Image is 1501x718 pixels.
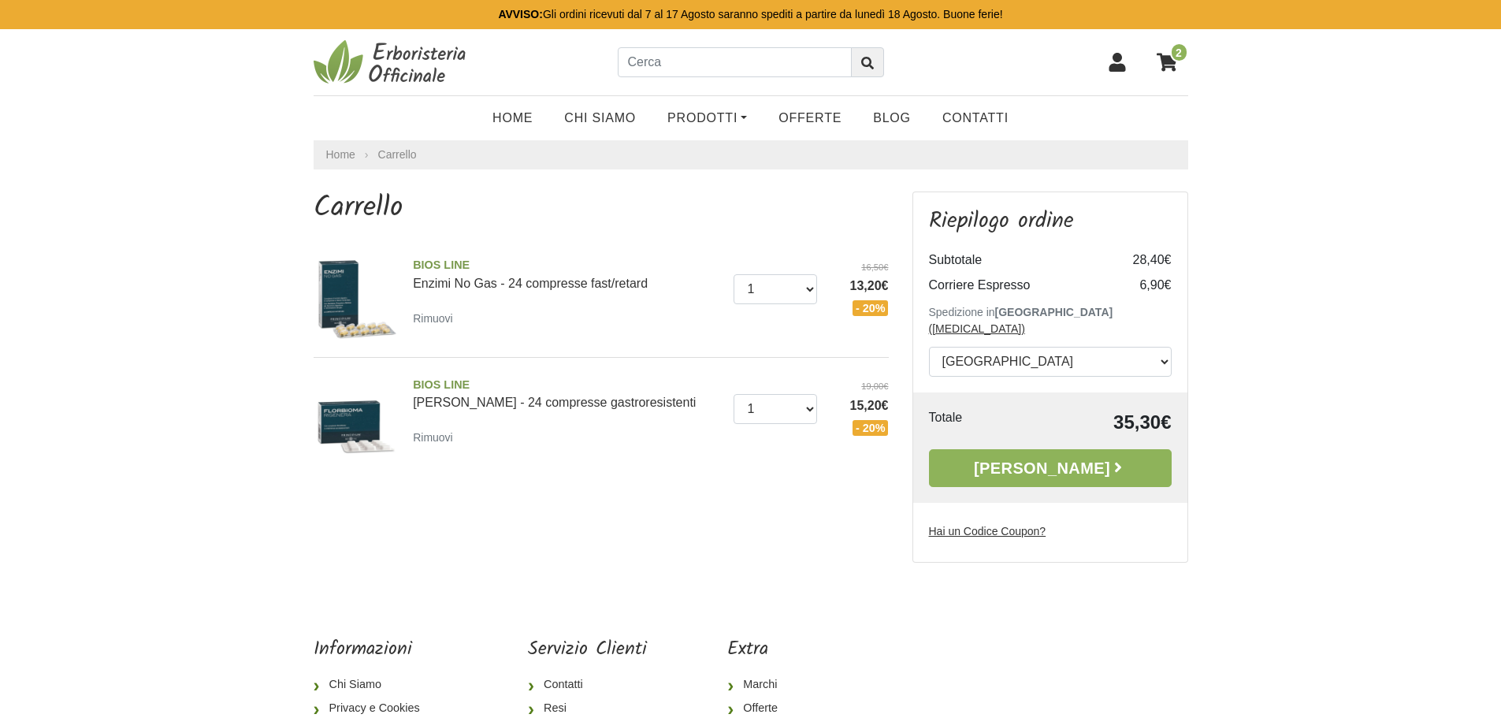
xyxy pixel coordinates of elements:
[727,638,831,661] h5: Extra
[1149,43,1188,82] a: 2
[995,306,1113,318] b: [GEOGRAPHIC_DATA]
[929,525,1046,538] u: Hai un Codice Coupon?
[929,273,1109,298] td: Corriere Espresso
[477,102,548,134] a: Home
[763,102,857,134] a: OFFERTE
[413,377,722,410] a: BIOS LINE[PERSON_NAME] - 24 compresse gastroresistenti
[857,102,927,134] a: Blog
[652,102,763,134] a: Prodotti
[308,251,402,344] img: Enzimi No Gas - 24 compresse fast/retard
[929,208,1172,235] h3: Riepilogo ordine
[829,380,889,393] del: 19,00€
[929,408,1018,437] td: Totale
[1109,247,1172,273] td: 28,40€
[929,322,1025,335] a: ([MEDICAL_DATA])
[498,6,1002,23] p: Gli ordini ricevuti dal 7 al 17 Agosto saranno spediti a partire da lunedì 18 Agosto. Buone ferie!
[853,420,889,436] span: - 20%
[727,673,831,697] a: Marchi
[1018,408,1172,437] td: 35,30€
[618,47,852,77] input: Cerca
[1170,43,1188,62] span: 2
[929,449,1172,487] a: [PERSON_NAME]
[413,308,459,328] a: Rimuovi
[929,247,1109,273] td: Subtotale
[929,304,1172,337] p: Spedizione in
[829,277,889,296] span: 13,20€
[548,102,652,134] a: Chi Siamo
[929,523,1046,540] label: Hai un Codice Coupon?
[308,370,402,464] img: Florbioma Rigenera - 24 compresse gastroresistenti
[413,257,722,274] span: BIOS LINE
[528,638,647,661] h5: Servizio Clienti
[528,673,647,697] a: Contatti
[1109,273,1172,298] td: 6,90€
[498,8,543,20] b: AVVISO:
[829,261,889,274] del: 16,50€
[314,192,889,225] h1: Carrello
[927,102,1024,134] a: Contatti
[326,147,355,163] a: Home
[314,140,1188,169] nav: breadcrumb
[912,638,1187,694] iframe: fb:page Facebook Social Plugin
[829,396,889,415] span: 15,20€
[413,427,459,447] a: Rimuovi
[413,431,453,444] small: Rimuovi
[314,638,448,661] h5: Informazioni
[413,257,722,290] a: BIOS LINEEnzimi No Gas - 24 compresse fast/retard
[378,148,417,161] a: Carrello
[413,377,722,394] span: BIOS LINE
[314,39,471,86] img: Erboristeria Officinale
[853,300,889,316] span: - 20%
[413,312,453,325] small: Rimuovi
[314,673,448,697] a: Chi Siamo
